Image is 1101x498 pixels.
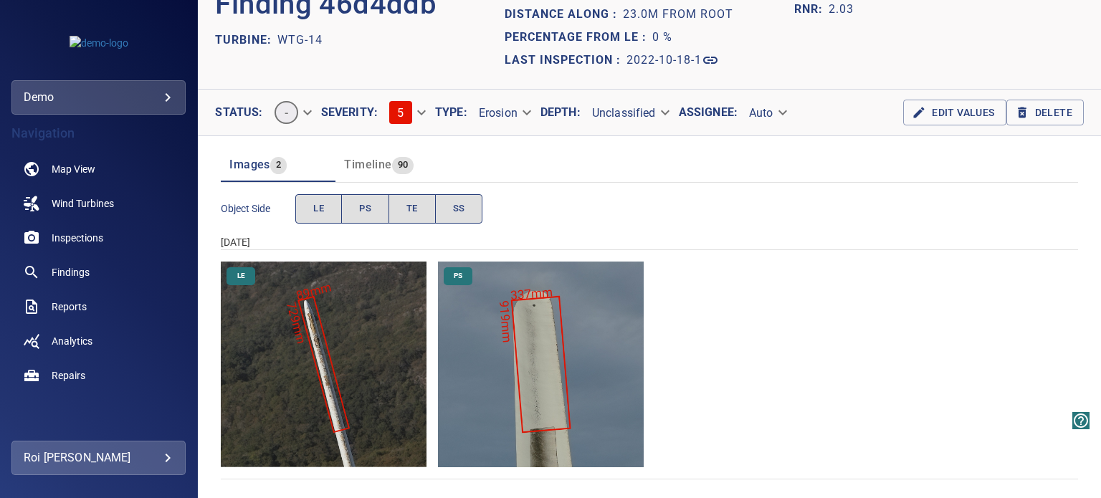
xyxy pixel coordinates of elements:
div: demo [24,86,173,109]
span: 2 [270,157,287,173]
button: LE [295,194,342,224]
a: repairs noActive [11,358,186,393]
button: Edit Values [903,100,1006,126]
span: 90 [392,157,414,173]
p: Distance along : [505,6,623,23]
span: Timeline [344,158,391,171]
div: Auto [738,100,796,125]
img: ExperimentalSotavento/WTG-14/2022-10-18-1/2022-10-18-1/image71wp78.jpg [221,262,426,467]
p: 2022-10-18-1 [626,52,702,69]
button: TE [389,194,436,224]
span: Wind Turbines [52,196,114,211]
span: Reports [52,300,87,314]
p: 23.0m from root [623,6,733,23]
button: Delete [1006,100,1084,126]
div: Roi [PERSON_NAME] [24,446,173,469]
span: TE [406,201,418,217]
span: LE [313,201,324,217]
label: Depth : [540,107,581,118]
a: 2022-10-18-1 [626,52,719,69]
span: Inspections [52,231,103,245]
p: Last Inspection : [505,52,626,69]
div: 5 [378,95,435,130]
label: Status : [215,107,262,118]
span: Object Side [221,201,295,216]
label: Severity : [321,107,378,118]
p: 0 % [652,29,672,46]
a: windturbines noActive [11,186,186,221]
span: Map View [52,162,95,176]
span: PS [445,271,471,281]
a: findings noActive [11,255,186,289]
button: SS [435,194,483,224]
p: Percentage from LE : [505,29,652,46]
label: Type : [435,107,467,118]
img: ExperimentalSotavento/WTG-14/2022-10-18-1/2022-10-18-1/image72wp79.jpg [438,262,644,467]
h4: Navigation [11,126,186,140]
span: LE [229,271,254,281]
div: demo [11,80,186,115]
p: 2.03 [829,1,854,18]
button: PS [341,194,389,224]
span: Findings [52,265,90,279]
label: Assignee : [679,107,738,118]
p: WTG-14 [277,32,323,49]
a: map noActive [11,152,186,186]
span: Analytics [52,334,92,348]
span: Images [229,158,270,171]
div: Erosion [467,100,540,125]
div: Unclassified [581,100,679,125]
img: demo-logo [70,36,128,50]
a: reports noActive [11,289,186,324]
a: inspections noActive [11,221,186,255]
span: SS [453,201,465,217]
span: PS [359,201,371,217]
div: objectSide [295,194,482,224]
div: [DATE] [221,235,1078,249]
div: - [263,95,321,130]
a: analytics noActive [11,324,186,358]
span: 5 [397,106,404,120]
span: - [276,106,297,120]
span: Repairs [52,368,85,383]
h1: RNR: [794,1,829,18]
p: TURBINE: [215,32,277,49]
